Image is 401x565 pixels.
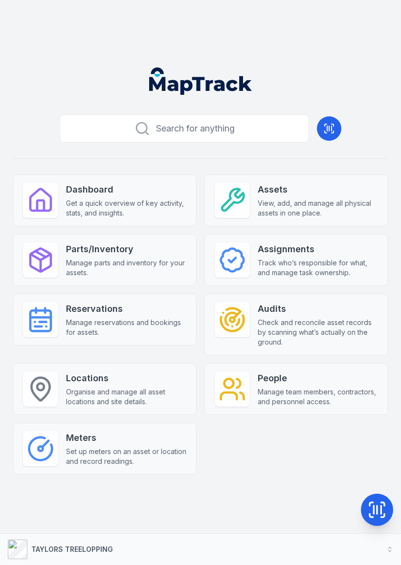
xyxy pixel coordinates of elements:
[258,198,378,218] span: View, add, and manage all physical assets in one place.
[66,387,186,407] span: Organise and manage all asset locations and site details.
[156,122,235,135] span: Search for anything
[66,242,186,256] strong: Parts/Inventory
[204,363,388,415] a: PeopleManage team members, contractors, and personnel access.
[258,318,378,347] span: Check and reconcile asset records by scanning what’s actually on the ground.
[13,294,197,346] a: ReservationsManage reservations and bookings for assets.
[66,258,186,278] span: Manage parts and inventory for your assets.
[13,423,197,475] a: MetersSet up meters on an asset or location and record readings.
[66,431,186,445] strong: Meters
[204,174,388,226] a: AssetsView, add, and manage all physical assets in one place.
[13,363,197,415] a: LocationsOrganise and manage all asset locations and site details.
[258,183,378,196] strong: Assets
[66,371,186,385] strong: Locations
[258,242,378,256] strong: Assignments
[66,183,186,196] strong: Dashboard
[204,234,388,286] a: AssignmentsTrack who’s responsible for what, and manage task ownership.
[258,302,378,316] strong: Audits
[66,302,186,316] strong: Reservations
[137,67,264,95] nav: Global
[60,114,309,143] button: Search for anything
[66,318,186,337] span: Manage reservations and bookings for assets.
[66,447,186,466] span: Set up meters on an asset or location and record readings.
[13,234,197,286] a: Parts/InventoryManage parts and inventory for your assets.
[66,198,186,218] span: Get a quick overview of key activity, stats, and insights.
[204,294,388,355] a: AuditsCheck and reconcile asset records by scanning what’s actually on the ground.
[13,174,197,226] a: DashboardGet a quick overview of key activity, stats, and insights.
[258,387,378,407] span: Manage team members, contractors, and personnel access.
[31,545,113,553] strong: TAYLORS TREELOPPING
[258,371,378,385] strong: People
[258,258,378,278] span: Track who’s responsible for what, and manage task ownership.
